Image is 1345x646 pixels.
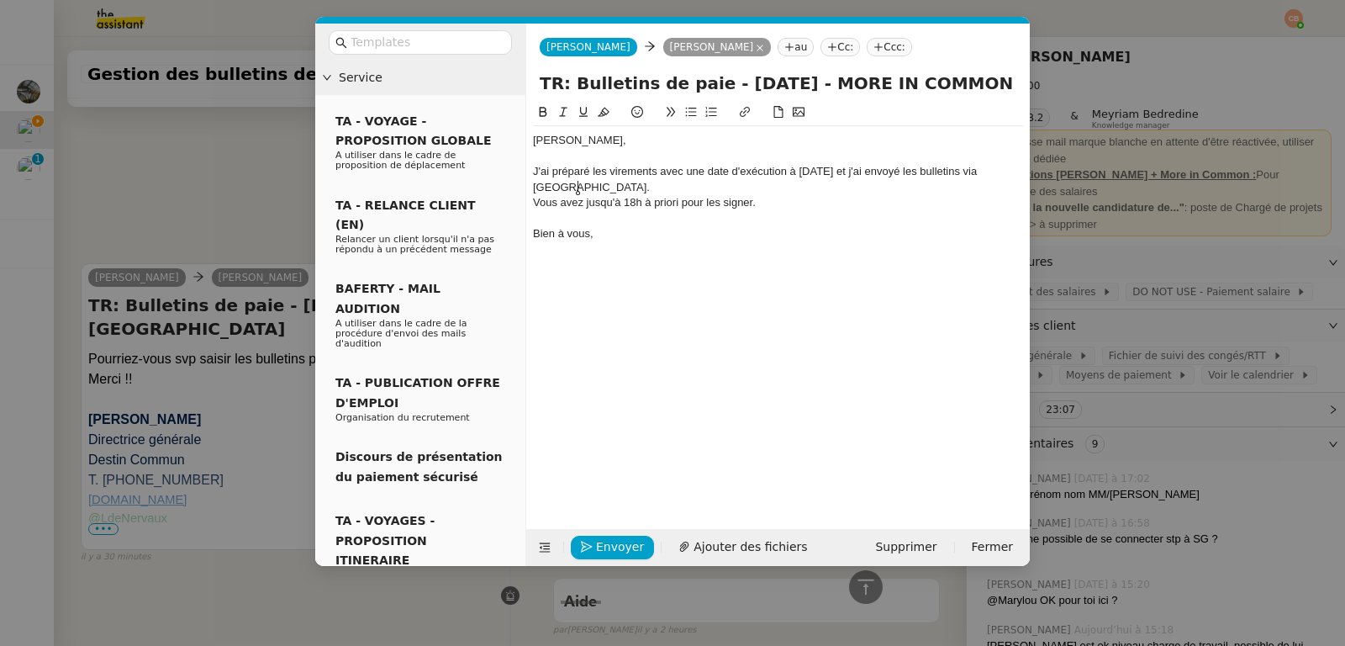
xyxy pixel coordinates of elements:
button: Supprimer [865,536,947,559]
span: Organisation du recrutement [335,412,470,423]
span: Envoyer [596,537,644,557]
span: TA - VOYAGE - PROPOSITION GLOBALE [335,114,491,147]
nz-tag: [PERSON_NAME] [663,38,772,56]
div: Bien à vous, [533,226,1023,241]
nz-tag: Cc: [820,38,860,56]
span: Supprimer [875,537,936,557]
span: Relancer un client lorsqu'il n'a pas répondu à un précédent message [335,234,494,255]
input: Templates [351,33,502,52]
span: [PERSON_NAME] [546,41,630,53]
span: A utiliser dans le cadre de la procédure d'envoi des mails d'audition [335,318,467,349]
span: TA - PUBLICATION OFFRE D'EMPLOI [335,376,500,409]
button: Envoyer [571,536,654,559]
button: Fermer [962,536,1023,559]
span: BAFERTY - MAIL AUDITION [335,282,440,315]
button: Ajouter des fichiers [668,536,817,559]
span: Discours de présentation du paiement sécurisé [335,450,503,483]
span: TA - RELANCE CLIENT (EN) [335,199,476,231]
span: Fermer [972,537,1013,557]
span: Service [339,68,519,87]
span: TA - VOYAGES - PROPOSITION ITINERAIRE [335,514,435,567]
div: J'ai préparé les virements avec une date d'exécution à [DATE] et j'ai envoyé les bulletins via [G... [533,164,1023,195]
nz-tag: Ccc: [867,38,912,56]
span: Ajouter des fichiers [694,537,807,557]
span: A utiliser dans le cadre de proposition de déplacement [335,150,465,171]
nz-tag: au [778,38,814,56]
div: [PERSON_NAME], [533,133,1023,148]
input: Subject [540,71,1016,96]
div: Service [315,61,525,94]
div: Vous avez jusqu'à 18h à priori pour les signer. [533,195,1023,210]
